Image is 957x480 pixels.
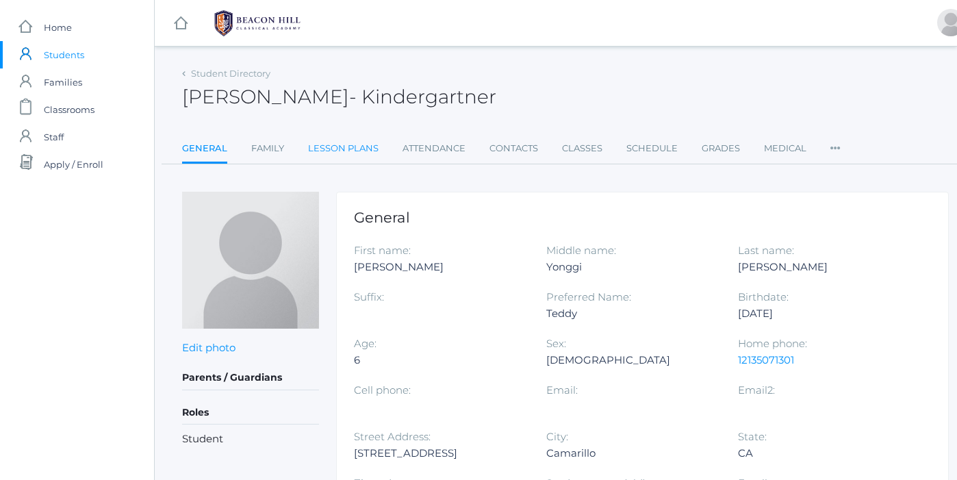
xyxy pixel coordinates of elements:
[546,430,568,443] label: City:
[44,41,84,68] span: Students
[546,337,566,350] label: Sex:
[562,135,602,162] a: Classes
[308,135,379,162] a: Lesson Plans
[489,135,538,162] a: Contacts
[182,135,227,164] a: General
[738,383,775,396] label: Email2:
[546,445,718,462] div: Camarillo
[354,383,411,396] label: Cell phone:
[546,383,578,396] label: Email:
[44,123,64,151] span: Staff
[349,85,496,108] span: - Kindergartner
[546,290,631,303] label: Preferred Name:
[354,290,384,303] label: Suffix:
[182,431,319,447] li: Student
[44,151,103,178] span: Apply / Enroll
[738,445,910,462] div: CA
[206,6,309,40] img: BHCALogos-05-308ed15e86a5a0abce9b8dd61676a3503ac9727e845dece92d48e8588c001991.png
[738,353,794,366] a: 12135071301
[738,259,910,275] div: [PERSON_NAME]
[182,401,319,425] h5: Roles
[546,244,616,257] label: Middle name:
[738,290,789,303] label: Birthdate:
[738,305,910,322] div: [DATE]
[738,430,767,443] label: State:
[251,135,284,162] a: Family
[182,192,319,329] img: Teddy Dahlstrom
[354,430,431,443] label: Street Address:
[546,352,718,368] div: [DEMOGRAPHIC_DATA]
[191,68,270,79] a: Student Directory
[182,86,496,108] h2: [PERSON_NAME]
[403,135,465,162] a: Attendance
[354,352,526,368] div: 6
[738,337,807,350] label: Home phone:
[546,305,718,322] div: Teddy
[702,135,740,162] a: Grades
[354,210,931,225] h1: General
[44,96,94,123] span: Classrooms
[764,135,806,162] a: Medical
[182,366,319,390] h5: Parents / Guardians
[354,259,526,275] div: [PERSON_NAME]
[44,68,82,96] span: Families
[354,337,377,350] label: Age:
[354,445,526,462] div: [STREET_ADDRESS]
[546,259,718,275] div: Yonggi
[182,341,235,354] a: Edit photo
[44,14,72,41] span: Home
[354,244,411,257] label: First name:
[626,135,678,162] a: Schedule
[738,244,794,257] label: Last name:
